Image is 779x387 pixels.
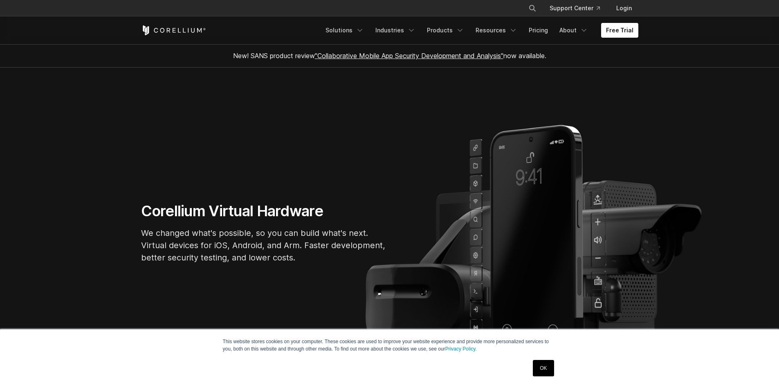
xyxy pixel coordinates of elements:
[370,23,420,38] a: Industries
[555,23,593,38] a: About
[422,23,469,38] a: Products
[601,23,638,38] a: Free Trial
[445,346,477,352] a: Privacy Policy.
[321,23,638,38] div: Navigation Menu
[141,202,386,220] h1: Corellium Virtual Hardware
[519,1,638,16] div: Navigation Menu
[233,52,546,60] span: New! SANS product review now available.
[525,1,540,16] button: Search
[610,1,638,16] a: Login
[141,25,206,35] a: Corellium Home
[533,360,554,376] a: OK
[141,227,386,264] p: We changed what's possible, so you can build what's next. Virtual devices for iOS, Android, and A...
[321,23,369,38] a: Solutions
[315,52,503,60] a: "Collaborative Mobile App Security Development and Analysis"
[223,338,557,353] p: This website stores cookies on your computer. These cookies are used to improve your website expe...
[471,23,522,38] a: Resources
[524,23,553,38] a: Pricing
[543,1,606,16] a: Support Center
